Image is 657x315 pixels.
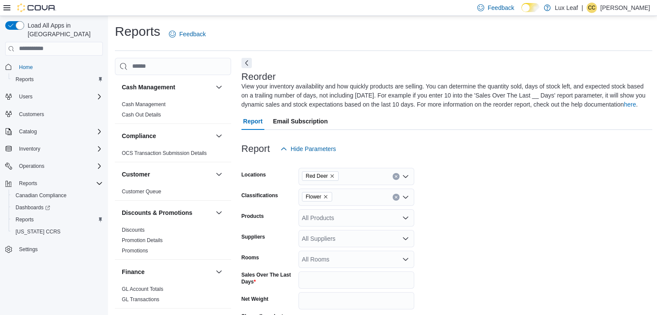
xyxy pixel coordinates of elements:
a: Reports [12,214,37,225]
label: Classifications [241,192,278,199]
span: Promotion Details [122,237,163,244]
button: Next [241,58,252,68]
button: Settings [2,243,106,255]
h3: Cash Management [122,83,175,91]
span: Dashboards [16,204,50,211]
span: Customers [19,111,44,118]
button: Reports [16,178,41,189]
span: Report [243,113,263,130]
span: Dashboards [12,202,103,213]
input: Dark Mode [521,3,540,12]
button: Finance [214,267,224,277]
a: [US_STATE] CCRS [12,227,64,237]
div: Discounts & Promotions [115,225,231,259]
button: Reports [9,73,106,85]
a: Promotion Details [122,237,163,243]
a: Dashboards [12,202,54,213]
button: Users [2,91,106,103]
div: Compliance [115,148,231,162]
a: Reports [12,74,37,85]
span: Cash Management [122,101,165,108]
label: Suppliers [241,233,265,240]
span: Promotions [122,247,148,254]
span: Inventory [19,145,40,152]
nav: Complex example [5,57,103,278]
button: Open list of options [402,214,409,221]
a: GL Transactions [122,296,159,302]
span: Feedback [179,30,206,38]
a: Discounts [122,227,145,233]
span: OCS Transaction Submission Details [122,150,207,157]
button: Reports [2,177,106,189]
span: Load All Apps in [GEOGRAPHIC_DATA] [24,21,103,38]
span: Reports [16,76,34,83]
button: Open list of options [402,256,409,263]
div: Customer [115,186,231,200]
button: Catalog [2,126,106,138]
span: CC [588,3,595,13]
span: Inventory [16,144,103,154]
label: Sales Over The Last Days [241,271,295,285]
button: Inventory [16,144,44,154]
span: Home [16,62,103,72]
span: Users [16,91,103,102]
a: here [624,101,636,108]
a: Dashboards [9,202,106,214]
p: [PERSON_NAME] [600,3,650,13]
button: Remove Flower from selection in this group [323,194,328,199]
span: Settings [16,244,103,255]
span: Discounts [122,227,145,233]
h1: Reports [115,23,160,40]
button: Hide Parameters [277,140,340,157]
a: Customer Queue [122,189,161,195]
span: Customers [16,109,103,120]
span: Red Deer [306,172,328,180]
button: Operations [16,161,48,171]
button: Remove Red Deer from selection in this group [330,173,335,179]
a: Cash Management [122,101,165,107]
a: Customers [16,109,48,120]
button: Customers [2,108,106,120]
div: Cassie Cossette [587,3,597,13]
span: Customer Queue [122,188,161,195]
button: Customer [214,169,224,180]
button: Reports [9,214,106,226]
a: Cash Out Details [122,112,161,118]
span: Canadian Compliance [12,190,103,201]
span: Flower [306,192,321,201]
div: View your inventory availability and how quickly products are selling. You can determine the quan... [241,82,648,109]
span: Users [19,93,32,100]
button: Open list of options [402,173,409,180]
span: Reports [12,74,103,85]
p: Lux Leaf [555,3,578,13]
button: Finance [122,268,212,276]
a: Canadian Compliance [12,190,70,201]
span: GL Account Totals [122,286,163,293]
button: Operations [2,160,106,172]
button: Cash Management [122,83,212,91]
button: Open list of options [402,235,409,242]
span: Canadian Compliance [16,192,67,199]
div: Cash Management [115,99,231,123]
button: Compliance [122,132,212,140]
img: Cova [17,3,56,12]
button: Discounts & Promotions [214,208,224,218]
label: Locations [241,171,266,178]
h3: Discounts & Promotions [122,208,192,217]
h3: Report [241,144,270,154]
label: Products [241,213,264,220]
a: Settings [16,244,41,255]
span: Catalog [16,126,103,137]
span: Washington CCRS [12,227,103,237]
span: Red Deer [302,171,339,181]
a: OCS Transaction Submission Details [122,150,207,156]
label: Rooms [241,254,259,261]
span: Hide Parameters [291,145,336,153]
button: [US_STATE] CCRS [9,226,106,238]
span: GL Transactions [122,296,159,303]
span: Home [19,64,33,71]
button: Clear input [393,194,400,201]
button: Catalog [16,126,40,137]
span: Reports [12,214,103,225]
